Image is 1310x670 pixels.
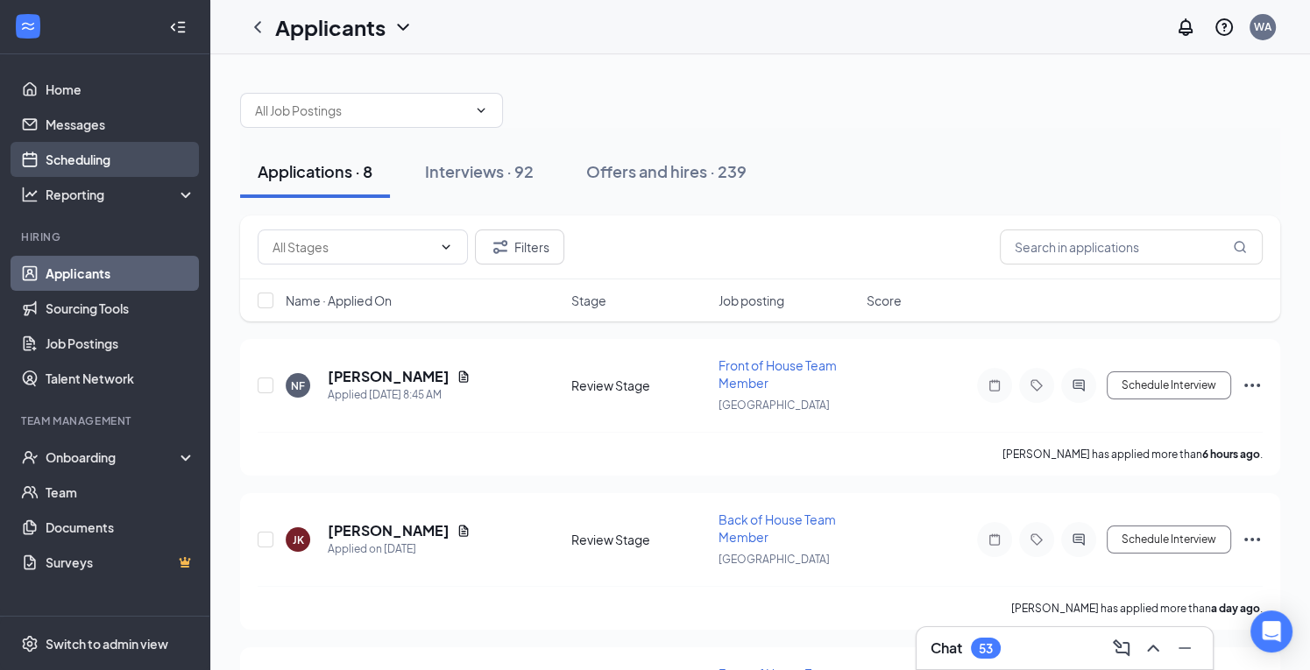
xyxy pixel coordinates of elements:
a: Home [46,72,195,107]
span: Name · Applied On [286,292,392,309]
svg: Note [984,532,1005,547]
svg: WorkstreamLogo [19,18,37,35]
input: All Stages [273,237,432,257]
span: Score [867,292,902,309]
svg: Tag [1026,378,1047,392]
div: Hiring [21,229,192,244]
div: Reporting [46,186,196,203]
svg: ChevronLeft [247,17,268,38]
svg: Tag [1026,532,1047,547]
div: Applied on [DATE] [328,540,471,558]
b: 6 hours ago [1202,448,1260,461]
a: Team [46,475,195,510]
button: ChevronUp [1139,634,1167,662]
div: Applied [DATE] 8:45 AM [328,386,471,404]
svg: ActiveChat [1068,378,1089,392]
div: Interviews · 92 [425,160,534,182]
a: Talent Network [46,361,195,396]
span: Stage [571,292,606,309]
a: Messages [46,107,195,142]
a: Sourcing Tools [46,291,195,326]
input: Search in applications [1000,229,1263,264]
button: Filter Filters [475,229,564,264]
svg: ChevronDown [474,103,488,117]
h1: Applicants [275,12,386,42]
svg: Document [457,370,471,384]
button: Schedule Interview [1107,525,1231,554]
a: Documents [46,510,195,545]
svg: MagnifyingGlass [1233,240,1247,254]
button: ComposeMessage [1108,634,1136,662]
svg: Ellipses [1242,375,1263,396]
div: Applications · 8 [258,160,372,182]
svg: UserCheck [21,448,39,466]
span: Front of House Team Member [719,357,837,391]
h5: [PERSON_NAME] [328,367,450,386]
button: Minimize [1171,634,1199,662]
svg: Ellipses [1242,529,1263,550]
svg: Document [457,524,471,538]
svg: Analysis [21,186,39,203]
a: Scheduling [46,142,195,177]
div: NF [291,378,305,393]
h3: Chat [931,638,962,658]
svg: ChevronUp [1143,638,1164,659]
svg: Filter [490,236,511,257]
div: WA [1254,19,1271,34]
div: Switch to admin view [46,635,168,652]
div: Team Management [21,413,192,428]
div: Review Stage [571,377,709,394]
p: [PERSON_NAME] has applied more than . [1002,447,1263,462]
svg: Minimize [1174,638,1195,659]
div: Offers and hires · 239 [586,160,747,182]
svg: Collapse [169,18,187,36]
input: All Job Postings [255,101,467,120]
h5: [PERSON_NAME] [328,521,450,540]
svg: Notifications [1175,17,1196,38]
div: Onboarding [46,448,181,466]
span: [GEOGRAPHIC_DATA] [719,398,830,412]
a: SurveysCrown [46,545,195,580]
svg: Note [984,378,1005,392]
svg: ChevronDown [393,17,414,38]
svg: QuestionInfo [1214,17,1235,38]
div: JK [293,532,304,547]
b: a day ago [1211,602,1260,615]
div: Review Stage [571,531,709,548]
svg: Settings [21,635,39,652]
div: Open Intercom Messenger [1250,610,1292,652]
svg: ComposeMessage [1111,638,1132,659]
span: Back of House Team Member [719,511,836,545]
span: Job posting [719,292,784,309]
a: Job Postings [46,326,195,361]
span: [GEOGRAPHIC_DATA] [719,553,830,566]
div: 53 [979,641,993,656]
p: [PERSON_NAME] has applied more than . [1011,601,1263,616]
button: Schedule Interview [1107,371,1231,399]
svg: ChevronDown [439,240,453,254]
svg: ActiveChat [1068,532,1089,547]
a: Applicants [46,256,195,291]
